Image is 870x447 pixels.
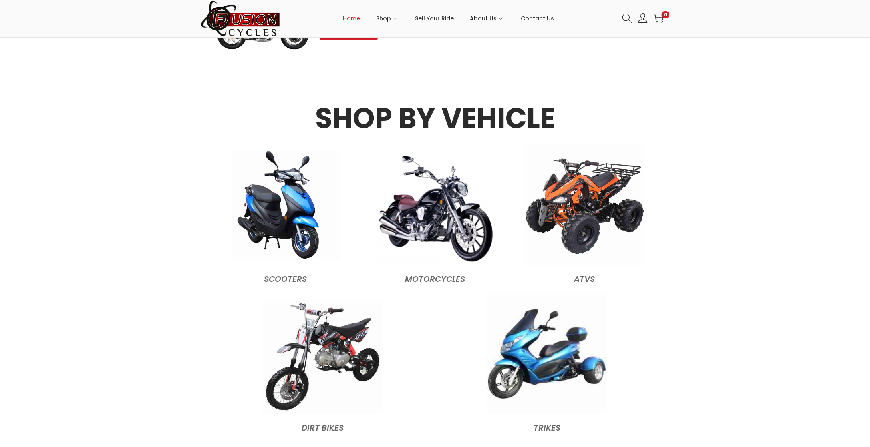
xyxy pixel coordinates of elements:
span: About Us [470,8,497,28]
span: Home [343,8,360,28]
span: Sell Your Ride [415,8,454,28]
span: Contact Us [521,8,554,28]
a: Home [343,0,360,36]
figcaption: Trikes [439,417,655,435]
a: Contact Us [521,0,554,36]
nav: Primary navigation [281,0,616,36]
a: About Us [470,0,505,36]
a: Shop [377,0,399,36]
a: 0 [654,14,663,23]
figcaption: MOTORCYCLES [364,269,505,286]
figcaption: ATVs [514,269,655,286]
figcaption: Scooters [215,269,356,286]
figcaption: Dirt Bikes [215,417,431,435]
a: Sell Your Ride [415,0,454,36]
span: Shop [377,8,391,28]
h3: Shop By Vehicle [211,105,659,133]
